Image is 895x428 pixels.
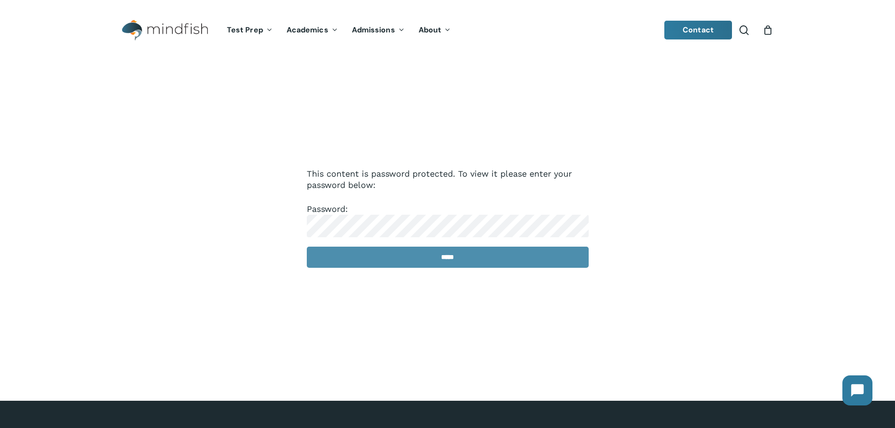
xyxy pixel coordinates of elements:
span: Admissions [352,25,395,35]
span: Academics [287,25,328,35]
span: About [419,25,442,35]
a: About [412,26,458,34]
header: Main Menu [109,13,786,48]
a: Test Prep [220,26,280,34]
a: Cart [763,25,773,35]
span: Test Prep [227,25,263,35]
p: This content is password protected. To view it please enter your password below: [307,168,589,203]
a: Contact [664,21,732,39]
input: Password: [307,215,589,237]
label: Password: [307,204,589,230]
a: Admissions [345,26,412,34]
a: Academics [280,26,345,34]
span: Contact [683,25,714,35]
iframe: Chatbot [833,366,882,415]
nav: Main Menu [220,13,458,48]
